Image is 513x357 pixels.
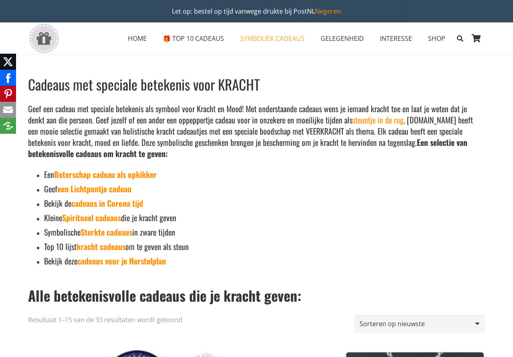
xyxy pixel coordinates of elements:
[354,315,485,333] select: Winkelbestelling
[313,28,372,48] a: GELEGENHEIDGELEGENHEID Menu
[44,241,479,252] h5: Top 10 lijst om te geven als steun
[420,28,453,48] a: SHOPSHOP Menu
[380,34,412,43] span: INTERESSE
[315,7,341,16] a: Negeren
[120,28,155,48] a: HOMEHOME Menu
[467,22,485,54] a: Winkelwagen
[44,255,479,266] h5: Bekijk deze
[352,114,404,126] a: steuntje in de rug
[54,168,157,180] a: Beterschap cadeau als opkikker
[28,24,60,54] a: gift-box-icon-grey-inspirerendwinkelen
[28,75,479,93] h1: Cadeaus met speciale betekenis voor KRACHT
[44,198,479,209] h5: Bekijk de
[453,28,467,48] a: Zoeken
[77,255,166,267] a: cadeaus voor je Herstelplan
[28,147,168,159] strong: betekenisvolle cadeaus om kracht te geven:
[155,28,232,48] a: 🎁 TOP 10 CADEAUS🎁 TOP 10 CADEAUS Menu
[372,28,420,48] a: INTERESSEINTERESSE Menu
[44,212,479,223] h5: Kleine die je kracht geven
[62,212,121,224] a: Spiritueel cadeaus
[44,169,479,180] h5: Een
[81,226,132,238] a: Sterkte cadeaus
[71,197,143,209] a: cadeaus in Corona tijd
[44,183,479,194] h5: Geef
[417,136,467,148] strong: Een selectie van
[28,103,479,159] h5: Geef een cadeau met speciale betekenis als symbool voor Kracht en Moed! Met onderstaande cadeaus ...
[28,315,182,325] p: Resultaat 1–15 van de 33 resultaten wordt getoond
[77,240,125,252] a: kracht cadeaus
[163,34,224,43] span: 🎁 TOP 10 CADEAUS
[28,285,301,306] strong: Alle betekenisvolle cadeaus die je kracht geven:
[232,28,313,48] a: SYMBOLIEK CADEAUSSYMBOLIEK CADEAUS Menu
[57,183,131,195] a: een Lichtpuntje cadeau
[128,34,147,43] span: HOME
[44,226,479,238] h5: Symbolische in zware tijden
[240,34,305,43] span: SYMBOLIEK CADEAUS
[321,34,364,43] span: GELEGENHEID
[428,34,445,43] span: SHOP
